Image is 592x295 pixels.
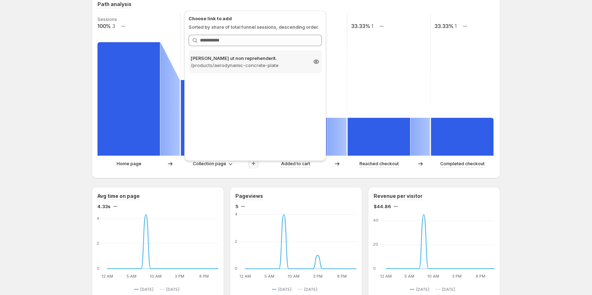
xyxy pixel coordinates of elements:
text: 0 [97,266,100,271]
span: [DATE] [278,286,291,292]
text: 8 PM [476,274,485,279]
span: [DATE] [442,286,455,292]
button: Collection page [189,159,236,169]
text: 10 AM [427,274,439,279]
p: Sorted by share of total funnel sessions, descending order. [189,23,322,30]
text: 1 [455,23,457,29]
text: 3 PM [175,274,185,279]
text: Sessions [97,17,117,22]
p: Home page [117,160,141,167]
text: 3 [112,23,115,29]
text: 5 AM [404,274,414,279]
text: 3 PM [452,274,462,279]
text: 5 AM [127,274,136,279]
h3: Path analysis [97,1,132,8]
p: /products/aerodynamic-concrete-plate [191,62,307,69]
span: 4.33s [97,203,111,210]
button: [DATE] [134,285,156,294]
text: 40 [373,218,379,223]
p: Reached checkout [359,160,399,167]
button: [DATE] [272,285,294,294]
span: Collection page [193,161,226,167]
p: Completed checkout [440,160,485,167]
p: [PERSON_NAME] ut non reprehenderit. [191,55,307,62]
text: 2 [97,241,99,246]
text: 10 AM [150,274,162,279]
p: Choose link to add [189,15,322,22]
text: 8 PM [199,274,209,279]
text: 12 AM [101,274,113,279]
button: [DATE] [298,285,320,294]
button: [DATE] [436,285,458,294]
button: [DATE] [410,285,432,294]
text: 4 [97,216,100,221]
span: [DATE] [140,286,153,292]
text: 4 [235,212,238,217]
span: [DATE] [416,286,429,292]
text: 33.33% [351,23,370,29]
span: [DATE] [166,286,179,292]
text: 5 AM [264,274,274,279]
text: 8 PM [337,274,347,279]
text: 2 [235,239,237,244]
text: 3 PM [313,274,323,279]
text: 12 AM [239,274,251,279]
path: Collection page-f2bed1e43ff6e48c: 2 [181,80,243,156]
span: $44.86 [374,203,391,210]
text: 1 [372,23,373,29]
h3: Pageviews [235,193,263,200]
p: Added to cart [281,160,310,167]
text: 33.33% [435,23,453,29]
button: [DATE] [160,285,182,294]
h3: Revenue per visitor [374,193,423,200]
text: 10 AM [287,274,300,279]
span: [DATE] [304,286,317,292]
text: 0 [235,266,238,271]
path: Reached checkout: 1 [348,118,410,156]
text: 100% [97,23,111,29]
text: 12 AM [380,274,392,279]
text: 0 [373,266,376,271]
span: 5 [235,203,238,210]
text: 20 [373,242,378,247]
path: Completed checkout: 1 [431,118,493,156]
h3: Avg time on page [97,193,140,200]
